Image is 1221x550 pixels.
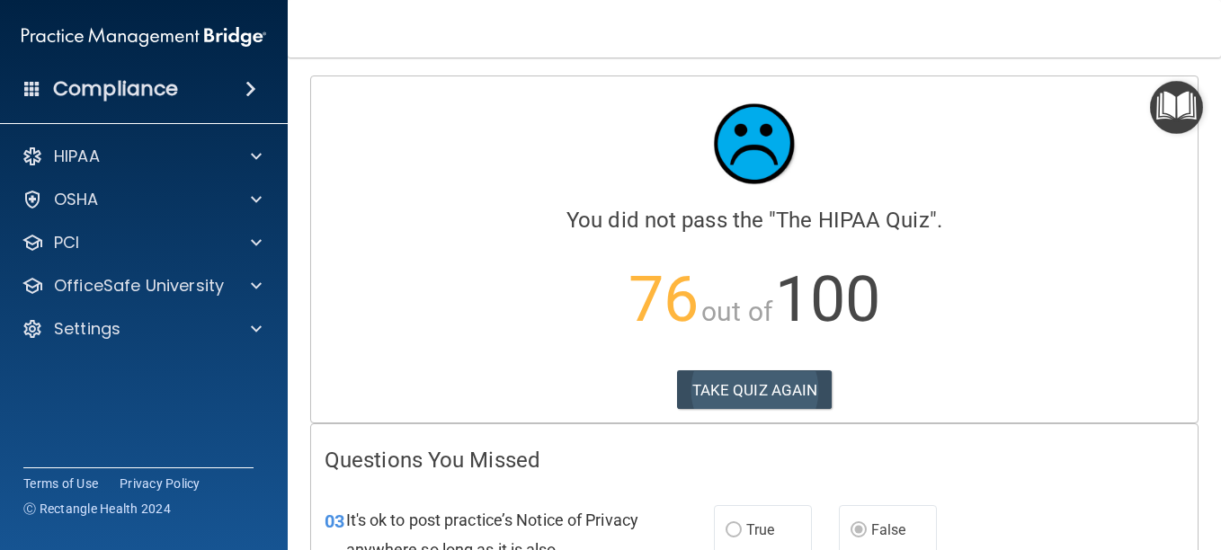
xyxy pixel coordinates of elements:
[22,189,262,210] a: OSHA
[677,370,833,410] button: TAKE QUIZ AGAIN
[53,76,178,102] h4: Compliance
[701,296,772,327] span: out of
[54,146,100,167] p: HIPAA
[23,500,171,518] span: Ⓒ Rectangle Health 2024
[22,146,262,167] a: HIPAA
[54,275,224,297] p: OfficeSafe University
[54,318,120,340] p: Settings
[775,262,880,336] span: 100
[851,524,867,537] input: False
[1150,81,1203,134] button: Open Resource Center
[628,262,699,336] span: 76
[325,208,1184,232] h4: You did not pass the " ".
[871,521,906,538] span: False
[22,232,262,253] a: PCI
[1131,426,1199,494] iframe: Drift Widget Chat Controller
[22,19,266,55] img: PMB logo
[700,90,808,198] img: sad_face.ecc698e2.jpg
[746,521,774,538] span: True
[120,475,201,492] a: Privacy Policy
[325,510,344,532] span: 03
[726,524,742,537] input: True
[23,475,98,492] a: Terms of Use
[22,275,262,297] a: OfficeSafe University
[54,189,99,210] p: OSHA
[776,208,929,233] span: The HIPAA Quiz
[54,232,79,253] p: PCI
[22,318,262,340] a: Settings
[325,448,1184,472] h4: Questions You Missed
